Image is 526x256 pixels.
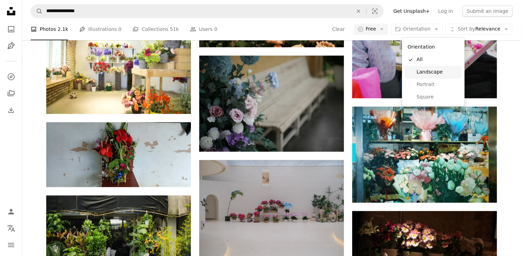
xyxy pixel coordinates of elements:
button: Sort byRelevance [445,24,512,35]
span: Square [416,94,459,101]
div: Orientation [405,40,462,53]
span: All [416,56,459,63]
span: Landscape [416,69,459,76]
span: Orientation [403,26,430,32]
span: Portrait [416,81,459,88]
button: Orientation [391,24,443,35]
div: Orientation [402,37,464,106]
